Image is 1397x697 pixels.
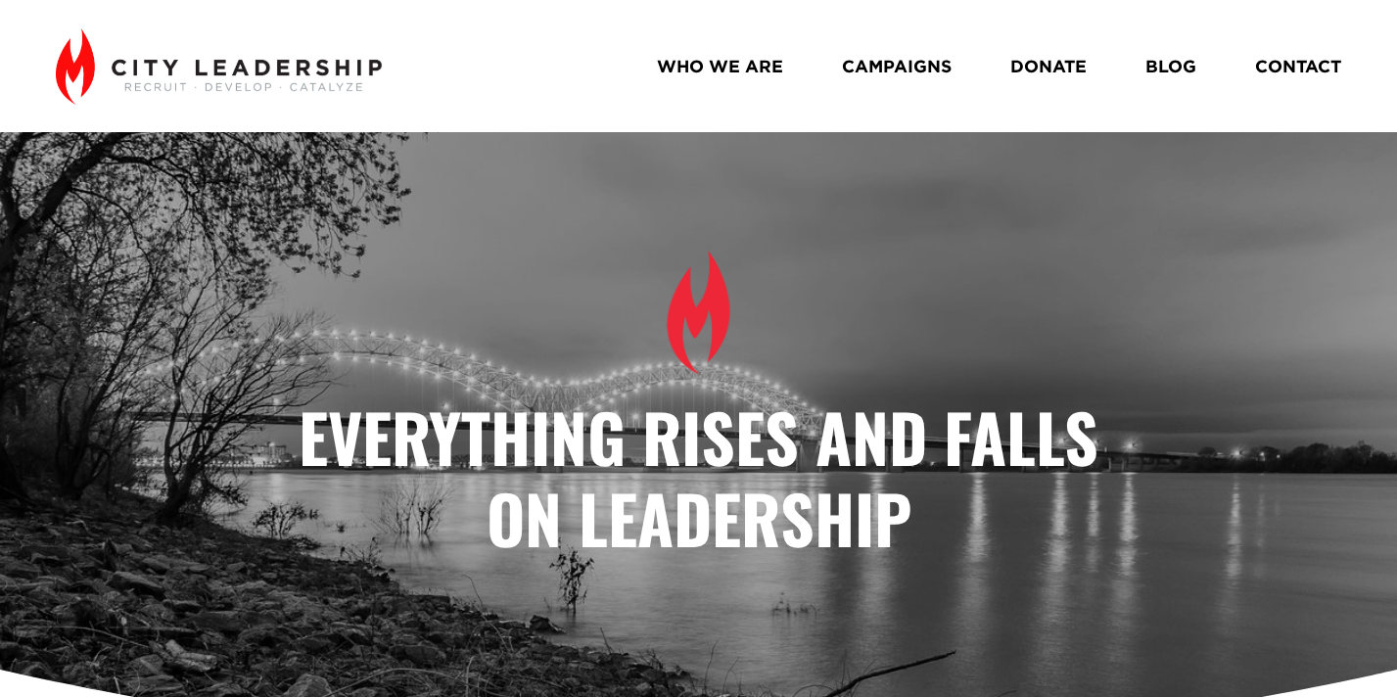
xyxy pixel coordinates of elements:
[657,49,783,83] a: WHO WE ARE
[1255,49,1341,83] a: CONTACT
[299,388,1115,566] strong: Everything Rises and Falls on Leadership
[1010,49,1087,83] a: DONATE
[1145,49,1196,83] a: BLOG
[56,28,382,105] img: City Leadership - Recruit. Develop. Catalyze.
[842,49,952,83] a: CAMPAIGNS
